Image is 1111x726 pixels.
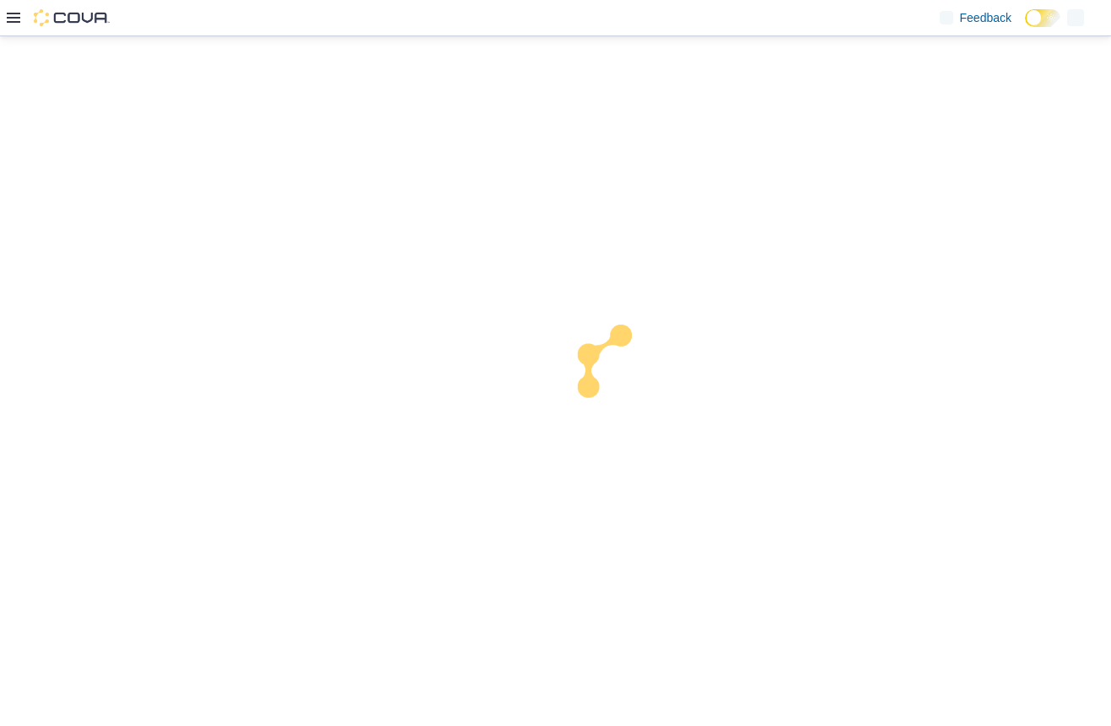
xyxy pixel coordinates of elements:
img: Cova [34,9,110,26]
span: Feedback [960,9,1011,26]
input: Dark Mode [1025,9,1060,27]
span: Dark Mode [1025,27,1026,28]
a: Feedback [933,1,1018,35]
img: cova-loader [556,312,682,438]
